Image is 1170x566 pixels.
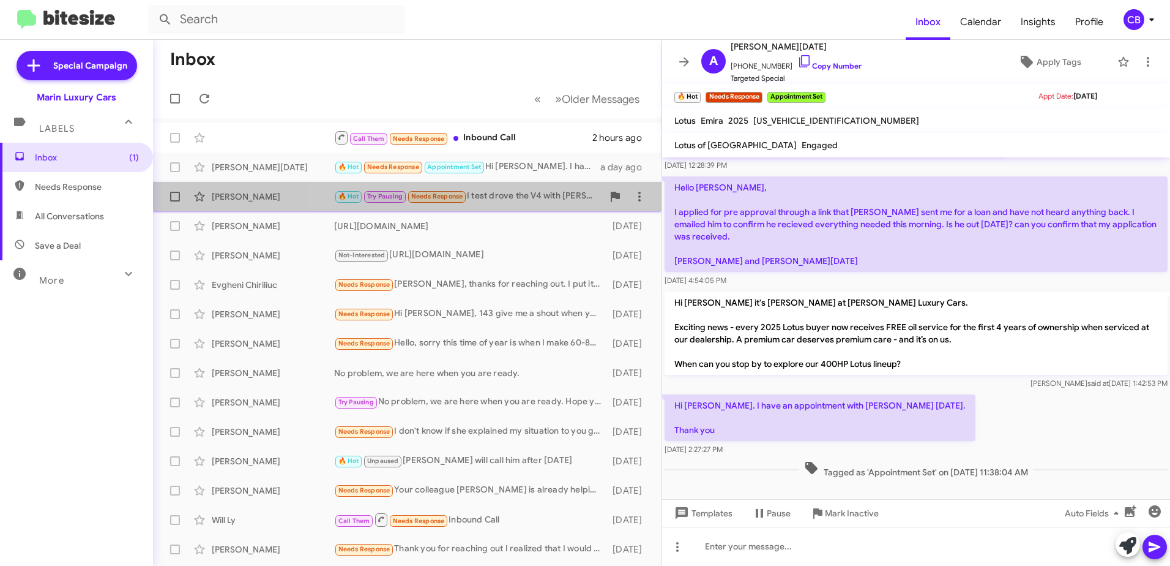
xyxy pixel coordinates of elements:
div: [DATE] [607,279,652,291]
span: Pause [767,502,791,524]
span: [DATE] 12:28:39 PM [665,160,727,170]
button: Templates [662,502,742,524]
a: Copy Number [797,61,862,70]
div: No problem, we are here when you are ready. [334,367,607,379]
span: 🔥 Hot [338,192,359,200]
span: Appointment Set [427,163,481,171]
span: Older Messages [562,92,639,106]
div: Hi [PERSON_NAME]. I have an appointment with [PERSON_NAME] [DATE]. Thank you [334,160,600,174]
div: [PERSON_NAME] [212,220,334,232]
span: Needs Response [338,281,390,289]
p: Hello [PERSON_NAME], I applied for pre approval through a link that [PERSON_NAME] sent me for a l... [665,176,1168,272]
div: I test drove the V4 with [PERSON_NAME] the other day. Will circle back with him in late November,... [334,189,603,203]
div: [DATE] [607,543,652,556]
a: Inbox [906,4,950,40]
span: [PERSON_NAME] [DATE] 1:42:53 PM [1030,379,1168,388]
div: [PERSON_NAME] [212,367,334,379]
div: [PERSON_NAME] [212,426,334,438]
button: Previous [527,86,548,111]
div: [DATE] [607,367,652,379]
span: Tagged as 'Appointment Set' on [DATE] 11:38:04 AM [799,461,1033,478]
span: Needs Response [35,181,139,193]
span: Save a Deal [35,240,81,252]
button: Pause [742,502,800,524]
span: Auto Fields [1065,502,1123,524]
div: [PERSON_NAME] [212,338,334,350]
a: Insights [1011,4,1065,40]
div: Thank you for reaching out I realized that I would like to have a CPO vehicle [334,542,607,556]
span: Labels [39,123,75,134]
span: [PHONE_NUMBER] [731,54,862,72]
div: 2 hours ago [592,132,652,144]
div: [PERSON_NAME] [212,396,334,409]
div: [PERSON_NAME][DATE] [212,161,334,173]
span: Lotus of [GEOGRAPHIC_DATA] [674,140,797,151]
button: CB [1113,9,1157,30]
div: [DATE] [607,220,652,232]
div: a day ago [600,161,652,173]
h1: Inbox [170,50,215,69]
span: Templates [672,502,732,524]
span: [DATE] [1073,91,1097,100]
span: [DATE] 2:27:27 PM [665,445,723,454]
span: « [534,91,541,107]
span: Needs Response [338,486,390,494]
small: Appointment Set [767,92,825,103]
span: Emira [701,115,723,126]
span: Needs Response [393,135,445,143]
span: » [555,91,562,107]
div: [DATE] [607,514,652,526]
div: [PERSON_NAME] [212,308,334,320]
div: [PERSON_NAME], thanks for reaching out. I put it on pause for now, still thinking on the make. [334,277,607,292]
small: Needs Response [706,92,762,103]
span: Inbox [35,151,139,164]
div: [DATE] [607,485,652,497]
div: Hello, sorry this time of year is when I make 60-80% of my income over a short 6 week period. I a... [334,336,607,350]
div: [DATE] [607,455,652,467]
p: Hi [PERSON_NAME] it's [PERSON_NAME] at [PERSON_NAME] Luxury Cars. Exciting news - every 2025 Lotu... [665,292,1168,375]
button: Mark Inactive [800,502,889,524]
div: Evgheni Chiriliuc [212,279,334,291]
span: Targeted Special [731,72,862,85]
div: Inbound Call [334,130,592,145]
div: Marin Luxury Cars [37,91,116,104]
span: Appt Date: [1038,91,1073,100]
span: Try Pausing [367,192,403,200]
div: [PERSON_NAME] will call him after [DATE] [334,454,607,468]
div: No problem, we are here when you are ready. Hope you have a great weekend! [334,395,607,409]
div: [PERSON_NAME] [212,191,334,203]
div: [DATE] [607,426,652,438]
div: [DATE] [607,396,652,409]
div: Inbound Call [334,512,607,527]
div: [DATE] [607,338,652,350]
a: Profile [1065,4,1113,40]
span: Not-Interested [338,251,386,259]
nav: Page navigation example [527,86,647,111]
span: Needs Response [393,517,445,525]
div: [PERSON_NAME] [212,249,334,262]
span: 🔥 Hot [338,457,359,465]
span: Needs Response [338,545,390,553]
button: Apply Tags [987,51,1111,73]
span: More [39,275,64,286]
div: Will Ly [212,514,334,526]
span: [US_VEHICLE_IDENTIFICATION_NUMBER] [753,115,919,126]
span: said at [1087,379,1109,388]
span: Needs Response [338,310,390,318]
a: Calendar [950,4,1011,40]
span: Mark Inactive [825,502,879,524]
p: Hi [PERSON_NAME]. I have an appointment with [PERSON_NAME] [DATE]. Thank you [665,394,975,441]
span: [PERSON_NAME][DATE] [731,39,862,54]
span: Special Campaign [53,59,127,72]
span: 2025 [728,115,748,126]
div: Hi [PERSON_NAME], 143 give me a shout when you get a chance [334,307,607,321]
span: Apply Tags [1037,51,1081,73]
a: Special Campaign [17,51,137,80]
span: Unpaused [367,457,399,465]
div: [URL][DOMAIN_NAME] [334,220,607,232]
div: [PERSON_NAME] [212,485,334,497]
span: Needs Response [411,192,463,200]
